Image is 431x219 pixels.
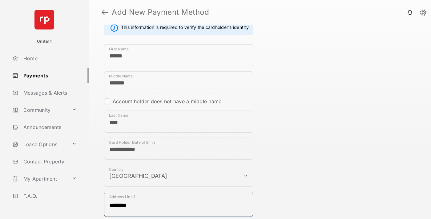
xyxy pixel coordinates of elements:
a: Home [10,51,89,66]
a: F.A.Q. [10,189,89,203]
div: payment_method_screening[postal_addresses][addressLine1] [104,192,253,217]
strong: Add New Payment Method [112,9,209,16]
p: Unita11 [37,38,52,45]
a: Community [10,103,69,117]
label: Account holder does not have a middle name [113,98,221,104]
span: This information is required to verify the cardholder's identity. [121,24,250,32]
a: Messages & Alerts [10,85,89,100]
a: Lease Options [10,137,69,152]
div: payment_method_screening[postal_addresses][country] [104,165,253,187]
a: Payments [10,68,89,83]
a: Contact Property [10,154,89,169]
img: svg+xml;base64,PHN2ZyB4bWxucz0iaHR0cDovL3d3dy53My5vcmcvMjAwMC9zdmciIHdpZHRoPSI2NCIgaGVpZ2h0PSI2NC... [34,10,54,29]
a: Announcements [10,120,89,135]
a: My Apartment [10,171,69,186]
